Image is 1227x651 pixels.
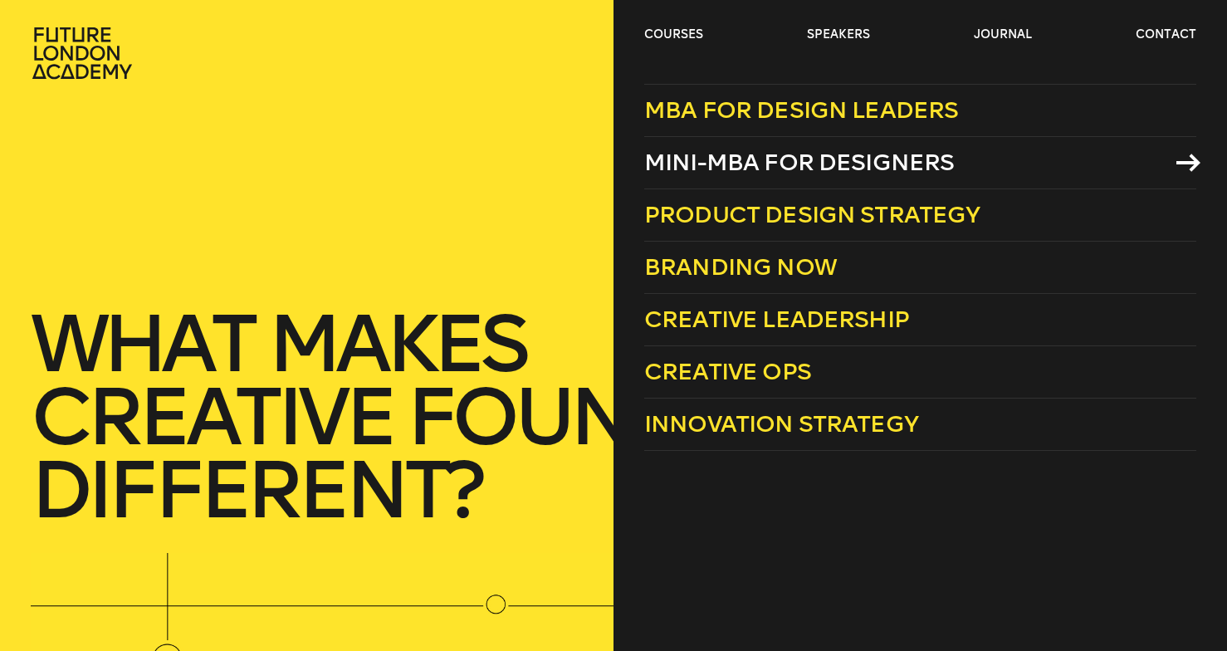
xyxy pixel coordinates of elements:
[644,242,1196,294] a: Branding Now
[644,137,1196,189] a: Mini-MBA for Designers
[644,358,811,385] span: Creative Ops
[644,27,703,43] a: courses
[644,201,980,228] span: Product Design Strategy
[644,410,918,438] span: Innovation Strategy
[644,96,959,124] span: MBA for Design Leaders
[644,306,909,333] span: Creative Leadership
[1136,27,1196,43] a: contact
[644,189,1196,242] a: Product Design Strategy
[644,399,1196,451] a: Innovation Strategy
[807,27,870,43] a: speakers
[644,149,955,176] span: Mini-MBA for Designers
[644,253,837,281] span: Branding Now
[644,294,1196,346] a: Creative Leadership
[644,84,1196,137] a: MBA for Design Leaders
[644,346,1196,399] a: Creative Ops
[974,27,1032,43] a: journal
